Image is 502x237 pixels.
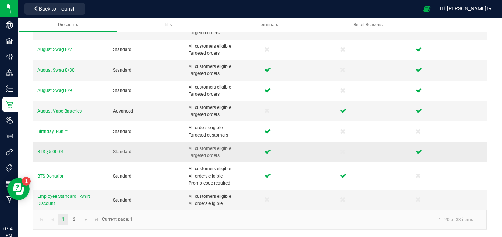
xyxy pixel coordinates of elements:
[189,124,255,131] span: All orders eligible
[37,194,90,206] span: Employee Standard T-Shirt Discount
[189,43,255,50] span: All customers eligible
[113,68,132,73] span: Standard
[189,104,255,111] span: All customers eligible
[6,101,13,108] inline-svg: Retail
[6,21,13,29] inline-svg: Company
[440,6,488,11] span: Hi, [PERSON_NAME]!
[6,117,13,124] inline-svg: Users
[353,22,383,27] span: Retail Reasons
[189,165,255,172] span: All customers eligible
[58,22,78,27] span: Discounts
[37,68,75,73] span: August Swag 8/30
[189,50,255,57] span: Targeted orders
[37,88,72,93] span: August Swag 8/9
[69,214,79,225] a: Page 2
[22,177,31,186] iframe: Resource center unread badge
[37,109,82,114] span: August Vape Batteries
[6,148,13,156] inline-svg: Integrations
[189,193,255,200] span: All customers eligible
[113,47,132,52] span: Standard
[113,197,132,203] span: Standard
[113,88,132,93] span: Standard
[189,84,255,91] span: All customers eligible
[33,210,487,229] kendo-pager: Current page: 1
[189,30,255,37] span: Targeted orders
[37,129,68,134] span: Birthday T-Shirt
[113,109,133,114] span: Advanced
[137,213,479,226] kendo-pager-info: 1 - 20 of 33 items
[6,164,13,172] inline-svg: Tags
[6,196,13,203] inline-svg: Manufacturing
[258,22,278,27] span: Terminals
[189,132,255,139] span: Targeted customers
[24,3,85,15] button: Back to Flourish
[6,53,13,61] inline-svg: Configuration
[37,174,65,179] span: BTS Donation
[6,85,13,92] inline-svg: Inventory
[418,1,435,16] span: Open Ecommerce Menu
[189,173,255,180] span: All orders eligible
[189,111,255,118] span: Targeted orders
[39,6,76,12] span: Back to Flourish
[164,22,172,27] span: Tills
[113,174,132,179] span: Standard
[189,200,255,207] span: All orders eligible
[189,152,255,159] span: Targeted orders
[6,37,13,45] inline-svg: Facilities
[189,63,255,70] span: All customers eligible
[81,214,91,225] a: Go to the next page
[83,217,89,223] span: Go to the next page
[113,129,132,134] span: Standard
[7,178,30,200] iframe: Resource center
[6,69,13,76] inline-svg: Distribution
[6,180,13,188] inline-svg: Reports
[91,214,102,225] a: Go to the last page
[189,180,255,187] span: Promo code required
[189,145,255,152] span: All customers eligible
[189,70,255,77] span: Targeted orders
[58,214,68,225] a: Page 1
[94,217,99,223] span: Go to the last page
[113,149,132,154] span: Standard
[189,91,255,98] span: Targeted orders
[37,149,65,154] span: BTS $5.00 Off
[37,47,72,52] span: August Swag 8/2
[6,133,13,140] inline-svg: User Roles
